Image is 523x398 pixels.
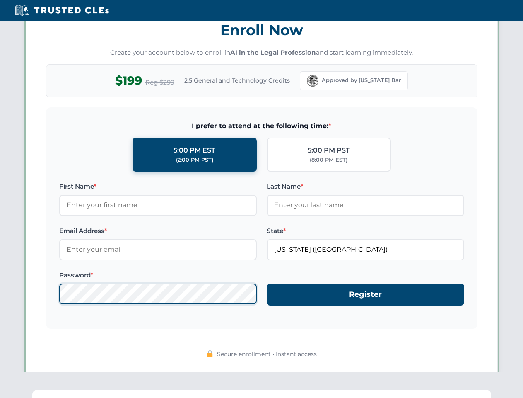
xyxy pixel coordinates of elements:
[46,48,477,58] p: Create your account below to enroll in and start learning immediately.
[145,78,174,87] span: Reg $299
[230,49,316,56] strong: AI in the Legal Profession
[267,239,464,260] input: Florida (FL)
[217,349,317,359] span: Secure enrollment • Instant access
[307,75,318,87] img: Florida Bar
[176,156,213,164] div: (2:00 PM PST)
[59,239,257,260] input: Enter your email
[322,76,401,85] span: Approved by [US_STATE] Bar
[59,226,257,236] label: Email Address
[59,182,257,192] label: First Name
[184,76,290,85] span: 2.5 General and Technology Credits
[46,17,477,43] h3: Enroll Now
[207,350,213,357] img: 🔒
[267,226,464,236] label: State
[308,145,350,156] div: 5:00 PM PST
[267,182,464,192] label: Last Name
[59,270,257,280] label: Password
[174,145,215,156] div: 5:00 PM EST
[267,284,464,306] button: Register
[59,121,464,131] span: I prefer to attend at the following time:
[115,71,142,90] span: $199
[59,195,257,216] input: Enter your first name
[310,156,347,164] div: (8:00 PM EST)
[12,4,111,17] img: Trusted CLEs
[267,195,464,216] input: Enter your last name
